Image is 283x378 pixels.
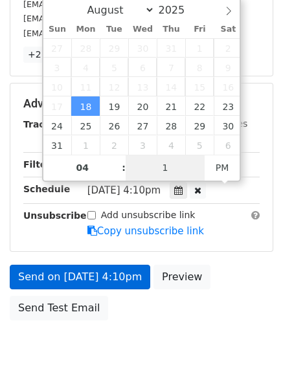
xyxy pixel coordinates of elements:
[100,25,128,34] span: Tue
[185,116,214,135] span: August 29, 2025
[71,77,100,96] span: August 11, 2025
[214,135,242,155] span: September 6, 2025
[23,14,168,23] small: [EMAIL_ADDRESS][DOMAIN_NAME]
[185,77,214,96] span: August 15, 2025
[71,25,100,34] span: Mon
[214,116,242,135] span: August 30, 2025
[157,38,185,58] span: July 31, 2025
[128,58,157,77] span: August 6, 2025
[43,116,72,135] span: August 24, 2025
[23,159,56,170] strong: Filters
[100,116,128,135] span: August 26, 2025
[23,210,87,221] strong: Unsubscribe
[214,96,242,116] span: August 23, 2025
[23,96,260,111] h5: Advanced
[157,58,185,77] span: August 7, 2025
[185,135,214,155] span: September 5, 2025
[43,58,72,77] span: August 3, 2025
[155,4,201,16] input: Year
[87,184,161,196] span: [DATE] 4:10pm
[157,116,185,135] span: August 28, 2025
[10,265,150,289] a: Send on [DATE] 4:10pm
[71,38,100,58] span: July 28, 2025
[128,135,157,155] span: September 3, 2025
[153,265,210,289] a: Preview
[214,58,242,77] span: August 9, 2025
[214,25,242,34] span: Sat
[128,96,157,116] span: August 20, 2025
[122,155,126,181] span: :
[128,116,157,135] span: August 27, 2025
[214,38,242,58] span: August 2, 2025
[23,47,78,63] a: +21 more
[185,38,214,58] span: August 1, 2025
[157,96,185,116] span: August 21, 2025
[43,77,72,96] span: August 10, 2025
[128,38,157,58] span: July 30, 2025
[10,296,108,320] a: Send Test Email
[101,208,196,222] label: Add unsubscribe link
[43,25,72,34] span: Sun
[100,96,128,116] span: August 19, 2025
[100,135,128,155] span: September 2, 2025
[128,25,157,34] span: Wed
[43,38,72,58] span: July 27, 2025
[157,135,185,155] span: September 4, 2025
[43,135,72,155] span: August 31, 2025
[43,96,72,116] span: August 17, 2025
[43,155,122,181] input: Hour
[100,58,128,77] span: August 5, 2025
[214,77,242,96] span: August 16, 2025
[128,77,157,96] span: August 13, 2025
[205,155,240,181] span: Click to toggle
[71,58,100,77] span: August 4, 2025
[100,38,128,58] span: July 29, 2025
[157,77,185,96] span: August 14, 2025
[157,25,185,34] span: Thu
[71,135,100,155] span: September 1, 2025
[23,184,70,194] strong: Schedule
[23,28,168,38] small: [EMAIL_ADDRESS][DOMAIN_NAME]
[100,77,128,96] span: August 12, 2025
[71,96,100,116] span: August 18, 2025
[185,96,214,116] span: August 22, 2025
[23,119,67,129] strong: Tracking
[87,225,204,237] a: Copy unsubscribe link
[71,116,100,135] span: August 25, 2025
[185,25,214,34] span: Fri
[218,316,283,378] iframe: Chat Widget
[185,58,214,77] span: August 8, 2025
[126,155,205,181] input: Minute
